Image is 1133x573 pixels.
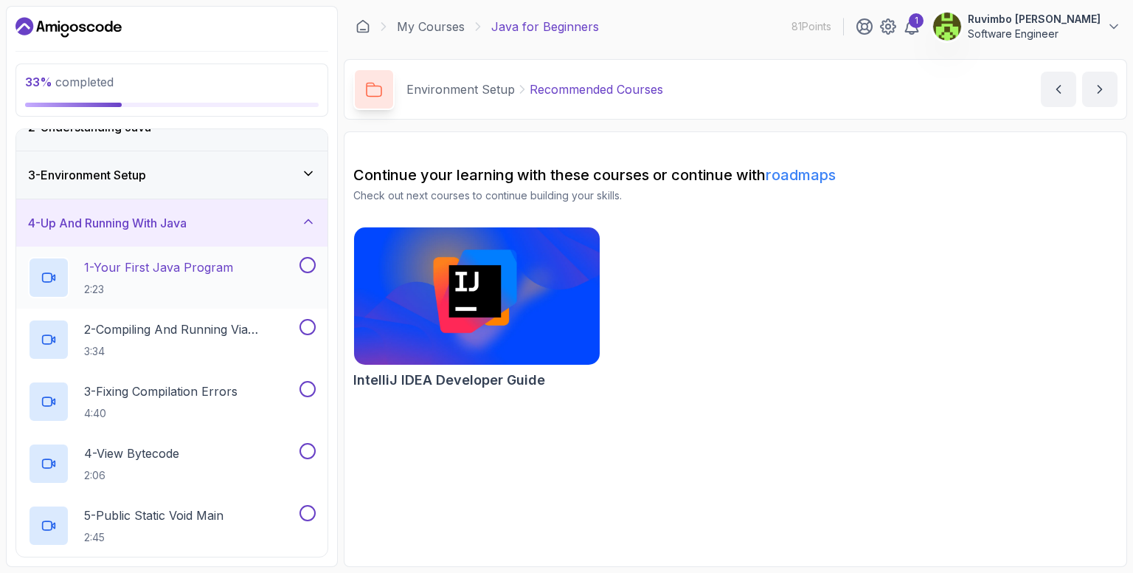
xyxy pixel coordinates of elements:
h2: Continue your learning with these courses or continue with [353,165,1118,185]
button: 4-View Bytecode2:06 [28,443,316,484]
p: 4 - View Bytecode [84,445,179,462]
p: 5 - Public Static Void Main [84,507,224,524]
a: Dashboard [356,19,370,34]
span: 33 % [25,75,52,89]
a: roadmaps [766,166,836,184]
p: 3:34 [84,344,297,359]
h3: 4 - Up And Running With Java [28,214,187,232]
p: 1 - Your First Java Program [84,258,233,276]
button: 2-Compiling And Running Via Terminal3:34 [28,319,316,360]
p: Software Engineer [968,27,1101,41]
p: Check out next courses to continue building your skills. [353,188,1118,203]
img: IntelliJ IDEA Developer Guide card [354,227,600,365]
img: user profile image [933,13,961,41]
a: 1 [903,18,921,35]
p: 2:06 [84,468,179,483]
button: user profile imageRuvimbo [PERSON_NAME]Software Engineer [932,12,1121,41]
p: Environment Setup [406,80,515,98]
button: 4-Up And Running With Java [16,199,328,247]
div: 1 [909,13,924,28]
button: previous content [1041,72,1076,107]
p: 4:40 [84,406,238,421]
h2: IntelliJ IDEA Developer Guide [353,370,545,391]
a: Dashboard [15,16,122,39]
p: Java for Beginners [491,18,599,35]
button: 5-Public Static Void Main2:45 [28,505,316,546]
button: 3-Fixing Compilation Errors4:40 [28,381,316,422]
p: Ruvimbo [PERSON_NAME] [968,12,1101,27]
p: Recommended Courses [530,80,663,98]
p: 2:45 [84,530,224,545]
button: next content [1082,72,1118,107]
button: 1-Your First Java Program2:23 [28,257,316,298]
span: completed [25,75,114,89]
p: 2:23 [84,282,233,297]
button: 3-Environment Setup [16,151,328,199]
a: IntelliJ IDEA Developer Guide cardIntelliJ IDEA Developer Guide [353,227,600,391]
p: 2 - Compiling And Running Via Terminal [84,320,297,338]
a: My Courses [397,18,465,35]
p: 81 Points [791,19,831,34]
p: 3 - Fixing Compilation Errors [84,382,238,400]
h3: 3 - Environment Setup [28,166,146,184]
